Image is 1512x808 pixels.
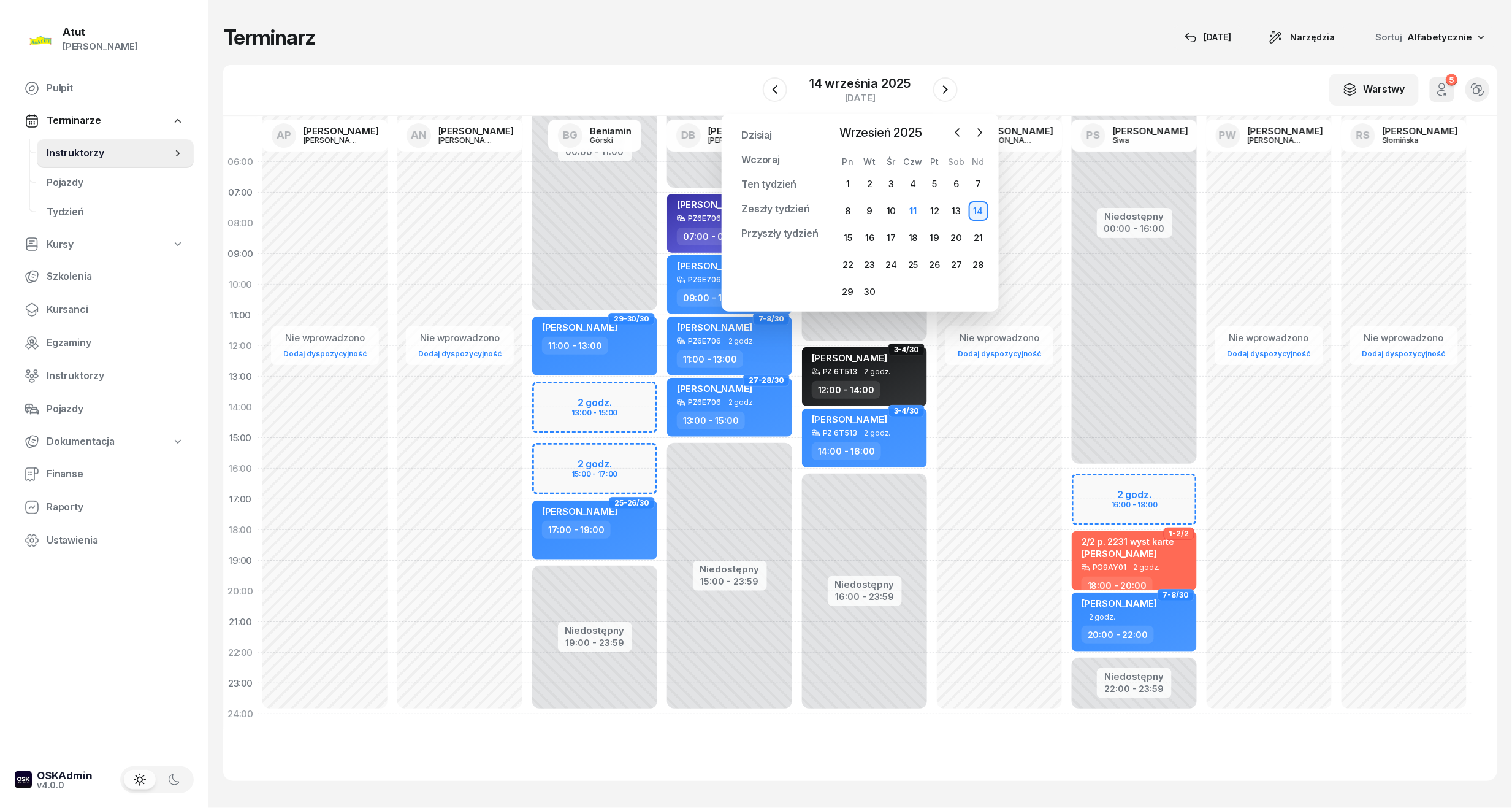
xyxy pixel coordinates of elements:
div: 8 [838,201,858,221]
div: 15:00 - 23:59 [700,574,760,587]
div: OSKAdmin [37,771,93,781]
a: RS[PERSON_NAME]Słomińska [1341,120,1468,152]
button: [DATE] [1174,25,1243,50]
div: 07:00 - 09:00 [677,228,750,245]
a: Dodaj dyspozycyjność [1357,347,1451,361]
a: Raporty [15,493,194,522]
span: 27-28/30 [749,379,784,382]
div: 13:00 - 15:00 [677,412,745,429]
div: Słomińska [1383,136,1441,144]
a: Pojazdy [15,394,194,424]
div: 20:00 [223,576,258,607]
span: [PERSON_NAME] [542,321,617,333]
div: 25 [903,255,923,275]
span: 2 godz. [728,398,755,407]
div: Niedostępny [565,626,625,635]
div: Niedostępny [1104,672,1164,681]
div: PZ 6T513 [823,367,857,375]
a: Finanse [15,460,194,489]
div: 3 [882,174,901,194]
span: [PERSON_NAME] [1082,548,1157,560]
div: [PERSON_NAME] [1248,136,1307,144]
div: 14 września 2025 [809,77,911,90]
div: Niedostępny [1104,212,1165,221]
div: Czw [903,156,924,167]
div: [PERSON_NAME] [978,126,1053,136]
span: Tydzień [47,204,184,220]
div: 29 [838,282,858,302]
div: 07:00 [223,177,258,208]
a: MR[PERSON_NAME][PERSON_NAME] [936,120,1063,152]
div: 15 [838,228,858,248]
div: 19:00 - 23:59 [565,635,625,648]
div: Atut [63,27,138,37]
div: PZ6E706 [688,214,721,222]
img: logo-xs-dark@2x.png [15,771,32,788]
div: [PERSON_NAME] [438,136,497,144]
div: 23 [860,255,879,275]
span: Ustawienia [47,533,184,548]
button: Niedostępny00:00 - 16:00 [1104,209,1165,236]
div: 16:00 [223,453,258,484]
span: 29-30/30 [614,318,649,320]
span: AP [277,130,291,140]
span: Raporty [47,499,184,515]
div: 22:00 [223,637,258,668]
span: [PERSON_NAME] [812,352,887,364]
div: 15:00 [223,423,258,453]
span: 2 godz. [728,337,755,345]
span: Wrzesień 2025 [834,123,927,142]
div: 17:00 [223,484,258,515]
a: Szkolenia [15,262,194,291]
button: Nie wprowadzonoDodaj dyspozycyjność [1357,328,1451,364]
div: 12:00 - 14:00 [812,381,880,399]
div: 28 [969,255,988,275]
span: 2 godz. [1134,563,1160,572]
div: 6 [947,174,966,194]
div: Nie wprowadzono [1357,330,1451,346]
div: Beniamin [590,126,632,136]
div: [PERSON_NAME] [1113,126,1188,136]
span: [PERSON_NAME] [677,260,752,272]
a: Dzisiaj [731,123,782,148]
button: Nie wprowadzonoDodaj dyspozycyjność [413,328,506,364]
div: [DATE] [809,93,911,102]
span: Pojazdy [47,401,184,417]
div: [PERSON_NAME] [304,136,362,144]
button: Niedostępny15:00 - 23:59 [700,562,760,589]
div: 27 [947,255,966,275]
a: Dokumentacja [15,428,194,456]
div: PO9AY01 [1093,563,1126,571]
a: Dodaj dyspozycyjność [953,347,1046,361]
div: Pn [837,156,858,167]
span: Narzędzia [1291,30,1335,45]
div: 2 [860,174,879,194]
button: Nie wprowadzonoDodaj dyspozycyjność [953,328,1046,364]
div: 14:00 - 16:00 [812,442,881,460]
div: 18:00 [223,515,258,545]
span: 7-8/30 [1163,594,1189,596]
div: 17:00 - 19:00 [542,521,611,539]
span: [PERSON_NAME] [812,414,887,425]
div: Nie wprowadzono [278,330,372,346]
div: 17 [882,228,901,248]
div: [PERSON_NAME] [708,126,784,136]
div: 1 [838,174,858,194]
div: 08:00 [223,208,258,239]
div: PZ6E706 [688,398,721,406]
div: 19 [925,228,945,248]
div: 20:00 - 22:00 [1082,626,1154,644]
div: 11 [903,201,923,221]
span: PS [1086,130,1100,140]
span: AN [411,130,427,140]
span: Instruktorzy [47,368,184,384]
div: 24 [882,255,901,275]
a: Ustawienia [15,526,194,555]
a: Zeszły tydzień [731,197,820,221]
span: 3-4/30 [894,348,919,351]
div: [PERSON_NAME] [708,136,767,144]
div: 18:00 - 20:00 [1082,577,1153,594]
div: 10 [882,201,901,221]
div: Warstwy [1343,82,1405,98]
a: Instruktorzy [15,361,194,391]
